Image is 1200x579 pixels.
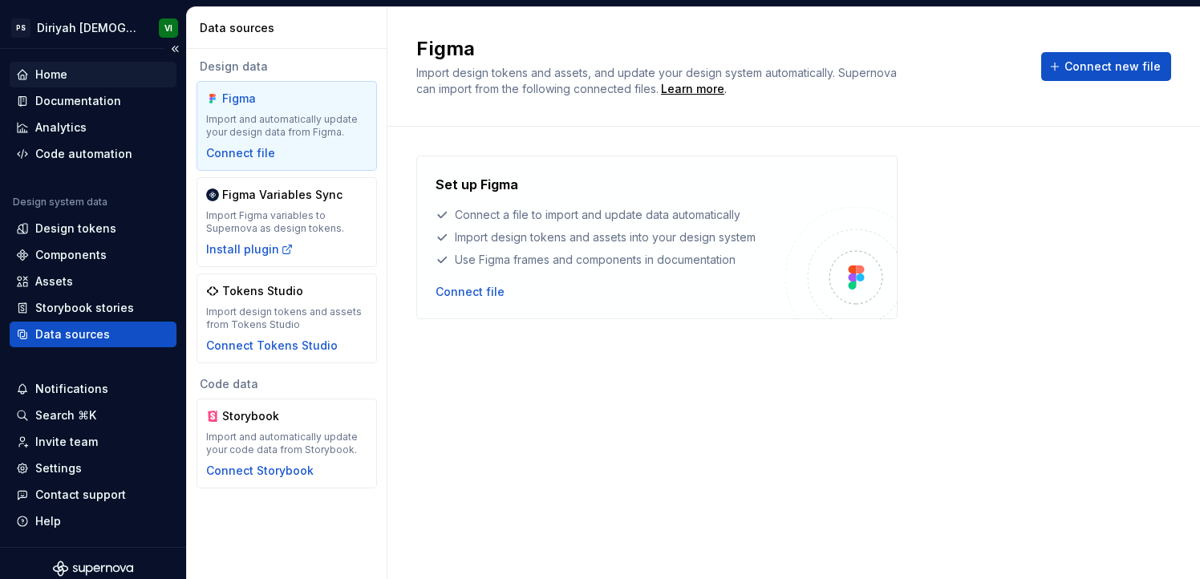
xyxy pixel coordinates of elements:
[10,429,176,455] a: Invite team
[10,62,176,87] a: Home
[197,273,377,363] a: Tokens StudioImport design tokens and assets from Tokens StudioConnect Tokens Studio
[35,434,98,450] div: Invite team
[659,83,727,95] span: .
[10,508,176,534] button: Help
[197,376,377,392] div: Code data
[35,273,73,289] div: Assets
[164,22,172,34] div: VI
[35,247,107,263] div: Components
[35,300,134,316] div: Storybook stories
[35,326,110,342] div: Data sources
[10,322,176,347] a: Data sources
[436,284,505,300] button: Connect file
[10,403,176,428] button: Search ⌘K
[10,482,176,508] button: Contact support
[416,36,1022,62] h2: Figma
[222,408,299,424] div: Storybook
[197,399,377,488] a: StorybookImport and automatically update your code data from Storybook.Connect Storybook
[436,207,785,223] div: Connect a file to import and update data automatically
[35,93,121,109] div: Documentation
[206,431,367,456] div: Import and automatically update your code data from Storybook.
[10,376,176,402] button: Notifications
[164,38,186,60] button: Collapse sidebar
[10,295,176,321] a: Storybook stories
[222,91,299,107] div: Figma
[10,456,176,481] a: Settings
[37,20,140,36] div: Diriyah [DEMOGRAPHIC_DATA]
[10,115,176,140] a: Analytics
[53,561,133,577] svg: Supernova Logo
[10,88,176,114] a: Documentation
[35,119,87,136] div: Analytics
[206,241,294,257] button: Install plugin
[436,229,785,245] div: Import design tokens and assets into your design system
[416,66,900,95] span: Import design tokens and assets, and update your design system automatically. Supernova can impor...
[206,338,338,354] button: Connect Tokens Studio
[222,187,343,203] div: Figma Variables Sync
[197,59,377,75] div: Design data
[197,177,377,267] a: Figma Variables SyncImport Figma variables to Supernova as design tokens.Install plugin
[10,141,176,167] a: Code automation
[10,242,176,268] a: Components
[200,20,380,36] div: Data sources
[206,209,367,235] div: Import Figma variables to Supernova as design tokens.
[35,513,61,529] div: Help
[10,216,176,241] a: Design tokens
[13,196,107,209] div: Design system data
[11,18,30,38] div: PS
[35,407,96,423] div: Search ⌘K
[35,221,116,237] div: Design tokens
[10,269,176,294] a: Assets
[206,463,314,479] button: Connect Storybook
[206,113,367,139] div: Import and automatically update your design data from Figma.
[35,146,132,162] div: Code automation
[35,487,126,503] div: Contact support
[206,306,367,331] div: Import design tokens and assets from Tokens Studio
[206,145,275,161] button: Connect file
[1041,52,1171,81] button: Connect new file
[222,283,303,299] div: Tokens Studio
[436,252,785,268] div: Use Figma frames and components in documentation
[35,460,82,476] div: Settings
[3,10,183,45] button: PSDiriyah [DEMOGRAPHIC_DATA]VI
[661,81,724,97] a: Learn more
[436,175,518,194] h4: Set up Figma
[1064,59,1161,75] span: Connect new file
[35,381,108,397] div: Notifications
[197,81,377,171] a: FigmaImport and automatically update your design data from Figma.Connect file
[35,67,67,83] div: Home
